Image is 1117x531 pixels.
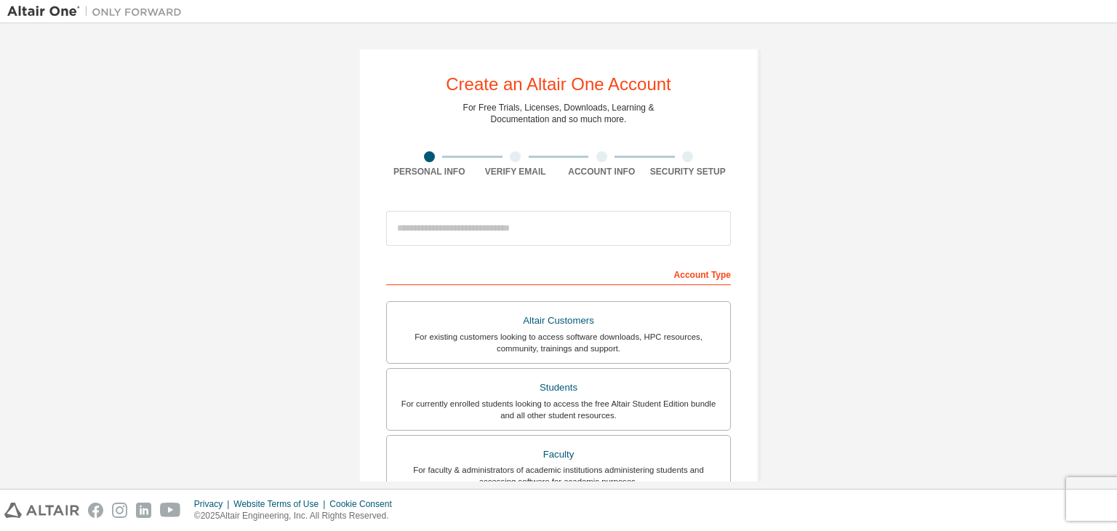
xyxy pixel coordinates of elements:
[558,166,645,177] div: Account Info
[396,464,721,487] div: For faculty & administrators of academic institutions administering students and accessing softwa...
[329,498,400,510] div: Cookie Consent
[194,498,233,510] div: Privacy
[396,378,721,398] div: Students
[473,166,559,177] div: Verify Email
[136,503,151,518] img: linkedin.svg
[194,510,401,522] p: © 2025 Altair Engineering, Inc. All Rights Reserved.
[4,503,79,518] img: altair_logo.svg
[386,166,473,177] div: Personal Info
[645,166,732,177] div: Security Setup
[88,503,103,518] img: facebook.svg
[396,398,721,421] div: For currently enrolled students looking to access the free Altair Student Edition bundle and all ...
[386,262,731,285] div: Account Type
[233,498,329,510] div: Website Terms of Use
[7,4,189,19] img: Altair One
[463,102,654,125] div: For Free Trials, Licenses, Downloads, Learning & Documentation and so much more.
[396,331,721,354] div: For existing customers looking to access software downloads, HPC resources, community, trainings ...
[396,311,721,331] div: Altair Customers
[112,503,127,518] img: instagram.svg
[396,444,721,465] div: Faculty
[160,503,181,518] img: youtube.svg
[446,76,671,93] div: Create an Altair One Account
